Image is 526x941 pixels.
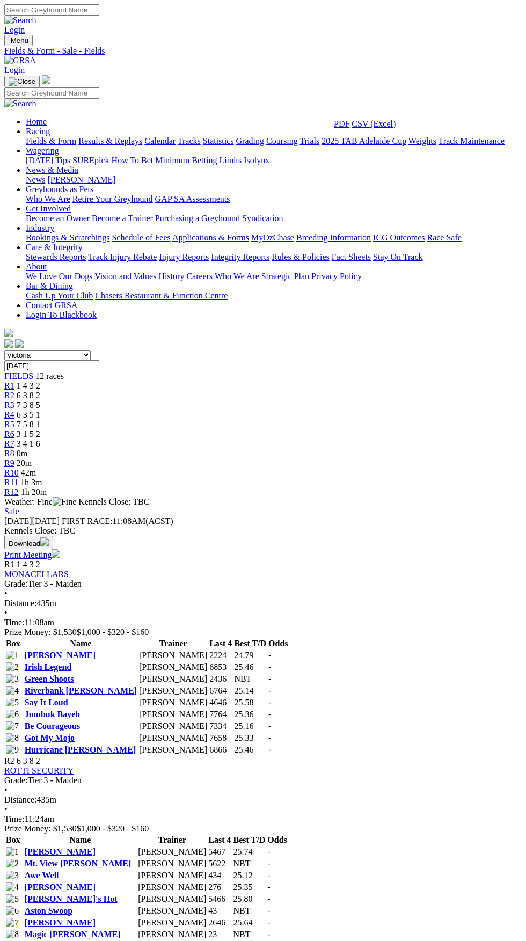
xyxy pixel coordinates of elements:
td: 6764 [209,685,232,696]
a: Applications & Forms [172,233,249,242]
a: [PERSON_NAME]'s Hot [25,894,118,903]
a: SUREpick [72,156,109,165]
span: Box [6,639,20,648]
a: R5 [4,420,14,429]
a: Track Injury Rebate [88,252,157,261]
span: R7 [4,439,14,448]
th: Name [24,638,137,649]
span: 12 races [35,371,64,381]
td: NBT [233,674,267,684]
div: 435m [4,599,522,608]
a: PDF [334,119,349,128]
a: Weights [408,136,436,145]
a: Stay On Track [373,252,422,261]
span: Distance: [4,599,36,608]
img: twitter.svg [15,339,24,348]
a: News [26,175,45,184]
a: History [158,272,184,281]
a: Race Safe [427,233,461,242]
div: 11:08am [4,618,522,628]
a: Green Shoots [25,674,74,683]
a: Login [4,25,25,34]
a: CSV (Excel) [352,119,396,128]
a: Cash Up Your Club [26,291,93,300]
td: 5622 [208,858,231,869]
img: 5 [6,894,19,904]
span: - [267,930,270,939]
th: Best T/D [233,835,266,845]
td: 434 [208,870,231,881]
td: [PERSON_NAME] [138,745,208,755]
span: Menu [11,37,28,45]
a: Be Courageous [25,721,81,731]
td: 25.14 [233,685,267,696]
span: - [268,674,271,683]
a: [PERSON_NAME] [47,175,115,184]
a: R1 [4,381,14,390]
a: Calendar [144,136,176,145]
input: Select date [4,360,99,371]
span: [DATE] [4,516,60,526]
a: Who We Are [26,194,70,203]
td: 24.79 [233,650,267,661]
img: 8 [6,733,19,743]
a: Become a Trainer [92,214,153,223]
span: R10 [4,468,19,477]
div: Care & Integrity [26,252,522,262]
a: R3 [4,400,14,410]
a: We Love Our Dogs [26,272,92,281]
div: Download [334,119,396,129]
span: - [268,733,271,742]
img: 9 [6,745,19,755]
div: Bar & Dining [26,291,522,301]
td: 7334 [209,721,232,732]
td: 25.36 [233,709,267,720]
a: Jumbuk Bayeh [25,710,81,719]
span: FIELDS [4,371,33,381]
a: ROTTI SECURITY [4,766,74,775]
a: Track Maintenance [439,136,505,145]
span: - [268,686,271,695]
th: Trainer [138,638,208,649]
td: NBT [233,858,266,869]
span: $1,000 - $320 - $160 [77,628,149,637]
img: 7 [6,721,19,731]
button: Toggle navigation [4,35,33,46]
a: R12 [4,487,19,497]
a: Stewards Reports [26,252,86,261]
span: 6 3 8 2 [17,391,40,400]
span: [DATE] [4,516,32,526]
a: Retire Your Greyhound [72,194,153,203]
td: 2224 [209,650,232,661]
a: Home [26,117,47,126]
td: [PERSON_NAME] [138,709,208,720]
input: Search [4,87,99,99]
span: - [268,662,271,672]
span: $1,000 - $320 - $160 [77,824,149,833]
th: Last 4 [208,835,231,845]
span: 7 3 8 5 [17,400,40,410]
th: Last 4 [209,638,232,649]
img: logo-grsa-white.png [4,329,13,337]
span: 3 1 5 2 [17,429,40,439]
span: - [267,882,270,892]
a: 2025 TAB Adelaide Cup [322,136,406,145]
span: R8 [4,449,14,458]
span: Time: [4,618,25,627]
a: About [26,262,47,271]
img: 4 [6,686,19,696]
span: - [268,651,271,660]
a: Get Involved [26,204,71,213]
td: 2436 [209,674,232,684]
span: - [268,698,271,707]
span: - [268,721,271,731]
img: 2 [6,662,19,672]
a: Injury Reports [159,252,209,261]
div: Kennels Close: TBC [4,526,522,536]
td: [PERSON_NAME] [138,697,208,708]
a: Fields & Form - Sale - Fields [4,46,522,56]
